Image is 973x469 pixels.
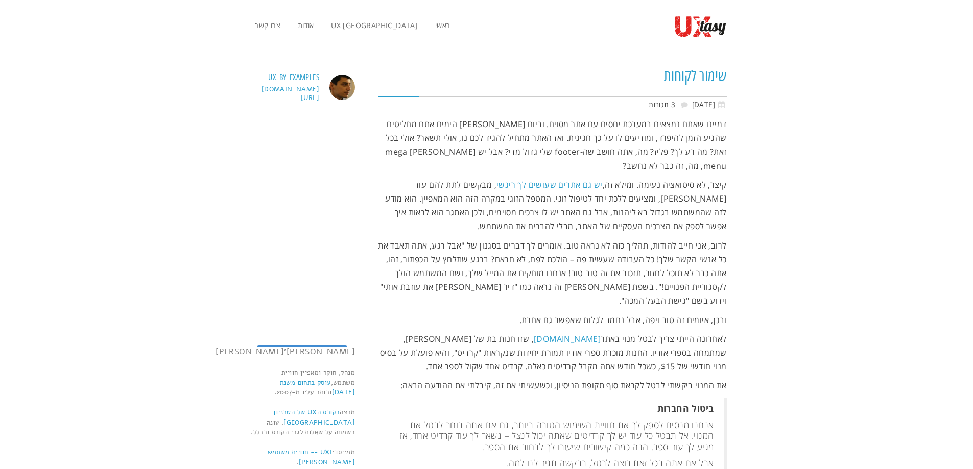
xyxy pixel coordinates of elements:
p: ובכן, איומים זה טוב ויפה, אבל נחמד לגלות שאפשר גם אחרת. [378,313,727,327]
p: קיצר, לא סיטואציה נעימה. ומילא זה, , מבקשים לתת להם עוד [PERSON_NAME], ומציעים ללכת יחד לטיפול זו... [378,178,727,234]
a: עוסק בתחום משנת [DATE] [280,378,355,398]
h3: ux_by_examples [268,72,319,83]
span: צרו קשר [255,20,280,30]
p: אנחנו מנסים לספק לך את חוויית השימוש הטובה ביותר, גם אם אתה בוחר לבטל את המנוי. אל תבטל כל עוד יש... [388,419,714,453]
a: UXI -- חוויית משתמש [PERSON_NAME] [268,448,355,467]
p: לרוב, אני חייב להודות, תהליך כזה לא נראה טוב. אומרים לך דברים בסגנון של "אבל רגע, אתה תאבד את כל ... [378,239,727,308]
span: אודות [298,20,314,30]
p: לאחרונה הייתי צריך לבטל מנוי באתר , שזו חנות בת של [PERSON_NAME], שמתמחה בספרי אודיו. החנות מוכרת... [378,332,727,374]
p: אבל אם אתה בכל זאת רוצה לבטל, בבקשה תגיד לנו למה. [388,458,714,469]
strong: ביטול החברות [657,402,714,414]
a: [DOMAIN_NAME] [534,333,601,344]
span: ראשי [435,20,450,30]
time: [DATE] [692,100,727,109]
a: בקורס הUX של הטכניון [GEOGRAPHIC_DATA] [273,408,355,427]
span: UX [GEOGRAPHIC_DATA] [331,20,418,30]
a: 3 תגובות [649,100,675,109]
p: את המנוי ביקשתי לבטל לקראת סוף תקופת הניסיון, וכשעשיתי את זה, קיבלתי את ההודעה הבאה: [378,379,727,392]
font: [PERSON_NAME]'[PERSON_NAME] [216,346,355,357]
a: יש גם אתרים שעושים לך ריגשי [496,179,603,190]
a: Instagram [257,345,347,363]
a: ux_by_examples [DOMAIN_NAME][URL] [247,72,355,103]
h1: שימור לקוחות [378,66,727,86]
p: [DOMAIN_NAME][URL] [247,85,320,103]
img: UXtasy [675,15,727,38]
p: דמיינו שאתם נמצאים במערכת יחסים עם אתר מסוים. וביום [PERSON_NAME] הימים אתם מחליטים שהגיע הזמן לה... [378,117,727,173]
